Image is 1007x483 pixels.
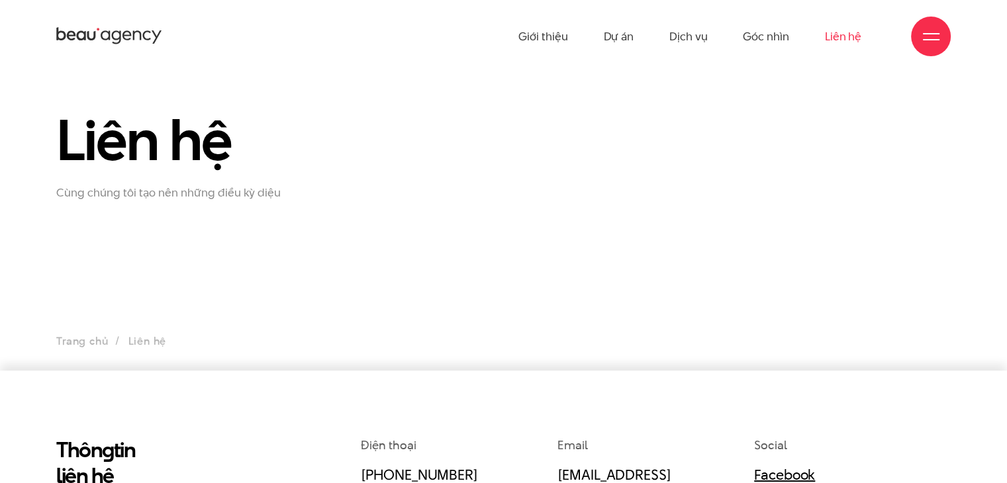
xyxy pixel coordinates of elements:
[56,186,341,200] p: Cùng chúng tôi tạo nên những điều kỳ diệu
[361,437,416,453] span: Điện thoại
[557,437,588,453] span: Email
[102,435,114,464] en: g
[56,109,341,170] h1: Liên hệ
[56,333,108,349] a: Trang chủ
[754,437,787,453] span: Social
